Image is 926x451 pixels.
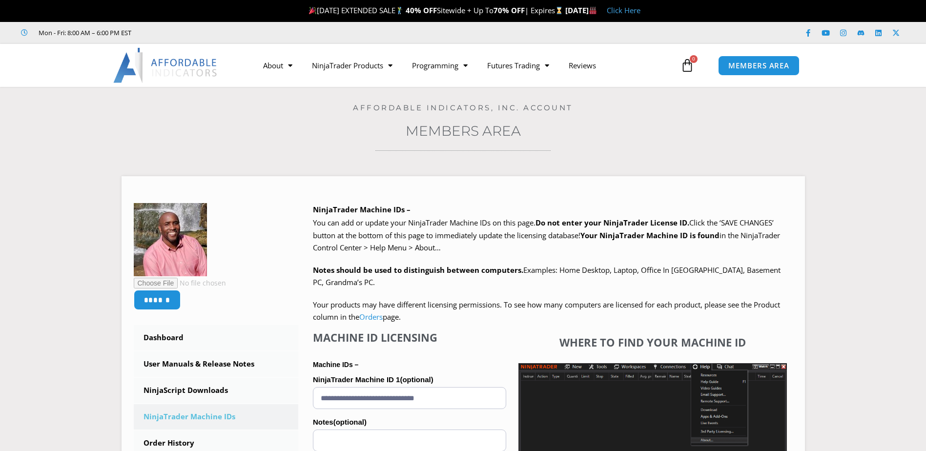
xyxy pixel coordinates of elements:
[718,56,800,76] a: MEMBERS AREA
[477,54,559,77] a: Futures Trading
[666,51,709,80] a: 0
[313,218,535,227] span: You can add or update your NinjaTrader Machine IDs on this page.
[313,372,506,387] label: NinjaTrader Machine ID 1
[589,7,597,14] img: 🏭
[580,230,720,240] strong: Your NinjaTrader Machine ID is found
[494,5,525,15] strong: 70% OFF
[400,375,433,384] span: (optional)
[359,312,383,322] a: Orders
[333,418,367,426] span: (optional)
[406,5,437,15] strong: 40% OFF
[607,5,640,15] a: Click Here
[313,415,506,430] label: Notes
[396,7,403,14] img: 🏌️‍♂️
[406,123,521,139] a: Members Area
[134,203,207,276] img: 21cf59dee3435ae6e3fd18452dace1b1a27eee37e948b8415f7ebafa0b6dd634
[556,7,563,14] img: ⌛
[353,103,573,112] a: Affordable Indicators, Inc. Account
[313,205,411,214] b: NinjaTrader Machine IDs –
[307,5,565,15] span: [DATE] EXTENDED SALE Sitewide + Up To | Expires
[313,218,780,252] span: Click the ‘SAVE CHANGES’ button at the bottom of this page to immediately update the licensing da...
[134,404,299,430] a: NinjaTrader Machine IDs
[145,28,291,38] iframe: Customer reviews powered by Trustpilot
[313,300,780,322] span: Your products may have different licensing permissions. To see how many computers are licensed fo...
[402,54,477,77] a: Programming
[134,351,299,377] a: User Manuals & Release Notes
[313,361,358,369] strong: Machine IDs –
[113,48,218,83] img: LogoAI | Affordable Indicators – NinjaTrader
[313,265,523,275] strong: Notes should be used to distinguish between computers.
[253,54,678,77] nav: Menu
[565,5,597,15] strong: [DATE]
[302,54,402,77] a: NinjaTrader Products
[728,62,789,69] span: MEMBERS AREA
[559,54,606,77] a: Reviews
[134,325,299,350] a: Dashboard
[309,7,316,14] img: 🎉
[690,55,698,63] span: 0
[535,218,689,227] b: Do not enter your NinjaTrader License ID.
[518,336,787,348] h4: Where to find your Machine ID
[134,378,299,403] a: NinjaScript Downloads
[313,265,781,287] span: Examples: Home Desktop, Laptop, Office In [GEOGRAPHIC_DATA], Basement PC, Grandma’s PC.
[36,27,131,39] span: Mon - Fri: 8:00 AM – 6:00 PM EST
[313,331,506,344] h4: Machine ID Licensing
[253,54,302,77] a: About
